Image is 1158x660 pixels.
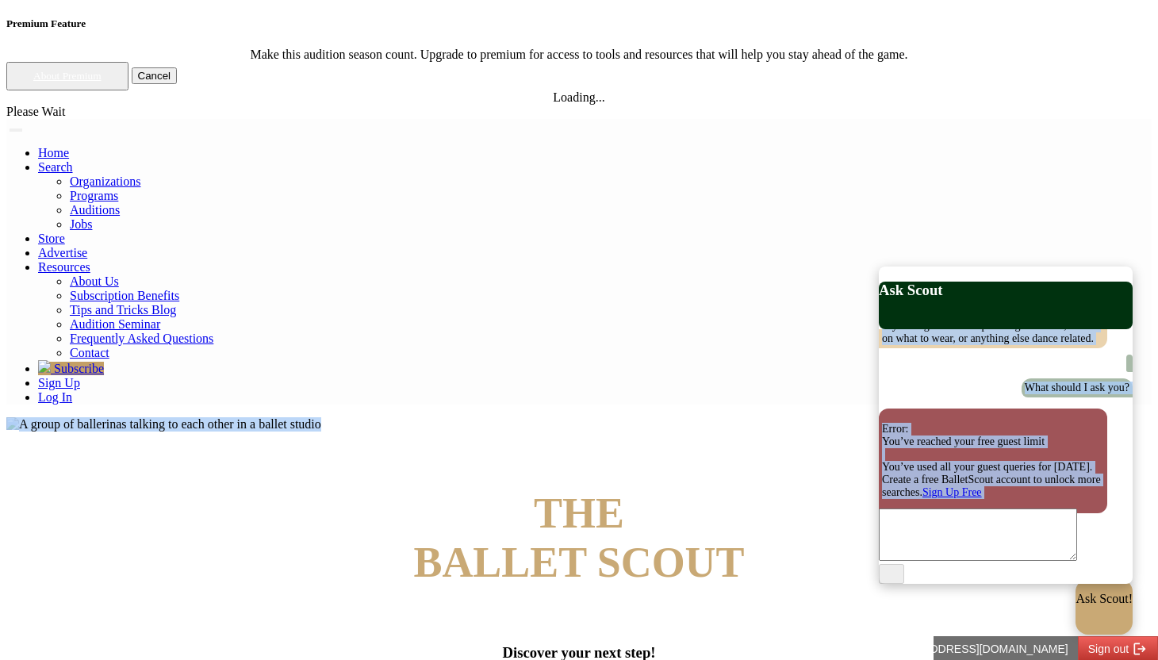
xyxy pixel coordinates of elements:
a: Store [38,232,65,245]
a: Search [38,160,73,174]
a: Resources [38,260,90,274]
button: Toggle navigation [10,129,22,132]
a: Subscription Benefits [70,289,179,302]
a: Audition Seminar [70,317,160,331]
ul: Resources [38,175,1152,232]
a: Frequently Asked Questions [70,332,213,345]
a: Sign Up [38,376,80,389]
a: Jobs [70,217,92,231]
p: Ask Scout! [1076,592,1133,606]
a: Programs [70,189,118,202]
span: Sign out [155,6,195,19]
a: Subscribe [38,362,104,375]
a: Organizations [70,175,140,188]
a: About Premium [33,70,102,82]
span: Subscribe [54,362,104,375]
a: Home [38,146,69,159]
a: Advertise [38,246,87,259]
a: Tips and Tricks Blog [70,303,176,317]
a: Sign Up Free [922,486,982,498]
h4: BALLET SCOUT [6,489,1152,587]
img: gem.svg [38,360,51,373]
img: A group of ballerinas talking to each other in a ballet studio [6,417,321,432]
div: Please Wait [6,105,1152,119]
ul: Resources [38,274,1152,360]
a: Contact [70,346,109,359]
h3: Ask Scout [879,282,1133,299]
span: THE [534,489,624,537]
button: Cancel [132,67,178,84]
h5: Premium Feature [6,17,1152,30]
p: Error: You’ve reached your free guest limit You’ve used all your guest queries for [DATE]. Create... [882,423,1104,499]
a: Log In [38,390,72,404]
a: Auditions [70,203,120,217]
a: About Us [70,274,119,288]
span: Loading... [553,90,604,104]
div: What should I ask you? [1022,378,1133,397]
div: Make this audition season count. Upgrade to premium for access to tools and resources that will h... [6,48,1152,62]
